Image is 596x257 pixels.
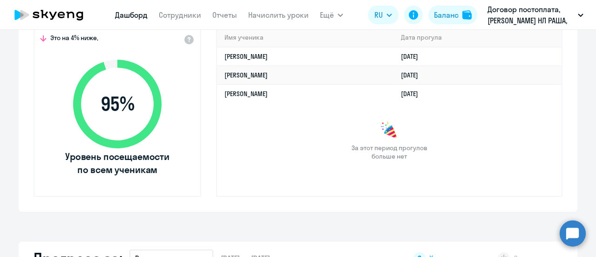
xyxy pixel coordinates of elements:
[320,6,343,24] button: Ещё
[393,28,562,47] th: Дата прогула
[217,28,393,47] th: Имя ученика
[50,34,98,45] span: Это на 4% ниже,
[64,93,171,115] span: 95 %
[224,71,268,79] a: [PERSON_NAME]
[488,4,574,26] p: Договор постоплата, [PERSON_NAME] НЛ РАША, ООО
[483,4,588,26] button: Договор постоплата, [PERSON_NAME] НЛ РАША, ООО
[368,6,399,24] button: RU
[374,9,383,21] span: RU
[380,121,399,140] img: congrats
[115,10,148,20] a: Дашборд
[401,71,426,79] a: [DATE]
[224,52,268,61] a: [PERSON_NAME]
[434,9,459,21] div: Баланс
[462,10,472,20] img: balance
[350,144,428,160] span: За этот период прогулов больше нет
[159,10,201,20] a: Сотрудники
[401,52,426,61] a: [DATE]
[224,90,268,98] a: [PERSON_NAME]
[401,90,426,98] a: [DATE]
[320,9,334,21] span: Ещё
[212,10,237,20] a: Отчеты
[428,6,477,24] button: Балансbalance
[248,10,309,20] a: Начислить уроки
[64,150,171,176] span: Уровень посещаемости по всем ученикам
